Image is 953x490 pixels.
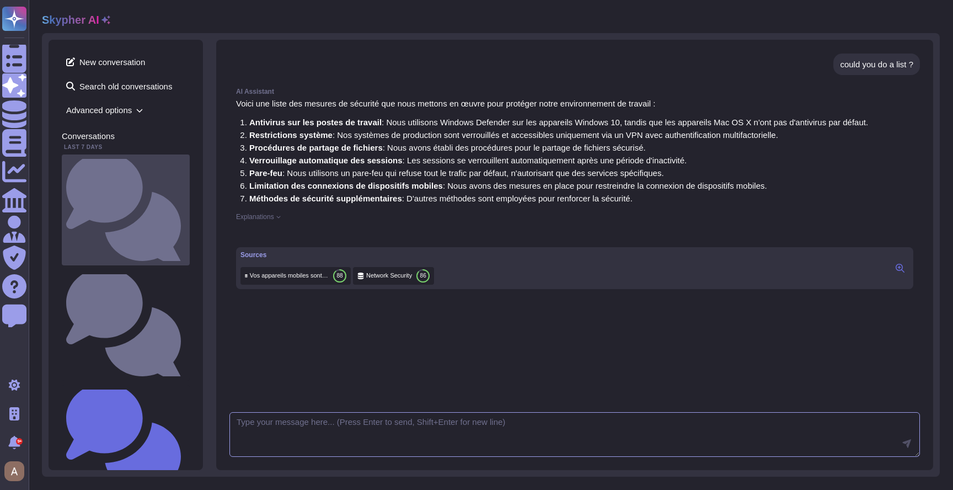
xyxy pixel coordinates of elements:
[249,194,402,203] strong: Méthodes de sécurité supplémentaires
[420,273,426,279] span: 86
[250,271,329,280] span: Vos appareils mobiles sont-ils protégés contre les logiciels malveillants ?
[42,13,99,26] h2: Skypher AI
[249,194,868,203] li: : D'autres méthodes sont employées pour renforcer la sécurité.
[240,267,351,285] div: Click to preview/edit this source
[16,438,23,445] div: 9+
[62,132,190,140] div: Conversations
[2,459,32,483] button: user
[240,252,434,258] div: Sources
[62,145,190,150] div: Last 7 days
[353,267,434,285] div: Click to preview/edit this source
[249,168,282,178] strong: Pare-feu
[249,130,333,140] strong: Restrictions système
[249,181,443,190] strong: Limitation des connexions de dispositifs mobiles
[236,99,913,108] p: Voici une liste des mesures de sécurité que nous mettons en œuvre pour protéger notre environneme...
[249,156,868,164] li: : Les sessions se verrouillent automatiquement après une période d'inactivité.
[62,77,190,95] span: Search old conversations
[236,230,245,238] button: Copy this response
[249,118,382,127] strong: Antivirus sur les postes de travail
[236,88,913,95] div: AI Assistant
[62,53,190,71] span: New conversation
[249,156,403,165] strong: Verrouillage automatique des sessions
[249,118,868,126] li: : Nous utilisons Windows Defender sur les appareils Windows 10, tandis que les appareils Mac OS X...
[247,229,256,238] button: Like this response
[249,182,868,190] li: : Nous avons des mesures en place pour restreindre la connexion de dispositifs mobiles.
[249,143,383,152] strong: Procédures de partage de fichiers
[4,461,24,481] img: user
[249,169,868,177] li: : Nous utilisons un pare-feu qui refuse tout le trafic par défaut, n'autorisant que des services ...
[366,271,412,280] span: Network Security
[249,143,868,152] li: : Nous avons établi des procédures pour le partage de fichiers sécurisé.
[258,230,267,238] button: Dislike this response
[62,102,190,119] span: Advanced options
[840,60,913,68] div: could you do a list ?
[236,214,274,220] span: Explanations
[249,131,868,139] li: : Nos systèmes de production sont verrouillés et accessibles uniquement via un VPN avec authentif...
[891,262,909,275] button: Click to view sources in the right panel
[336,273,342,279] span: 88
